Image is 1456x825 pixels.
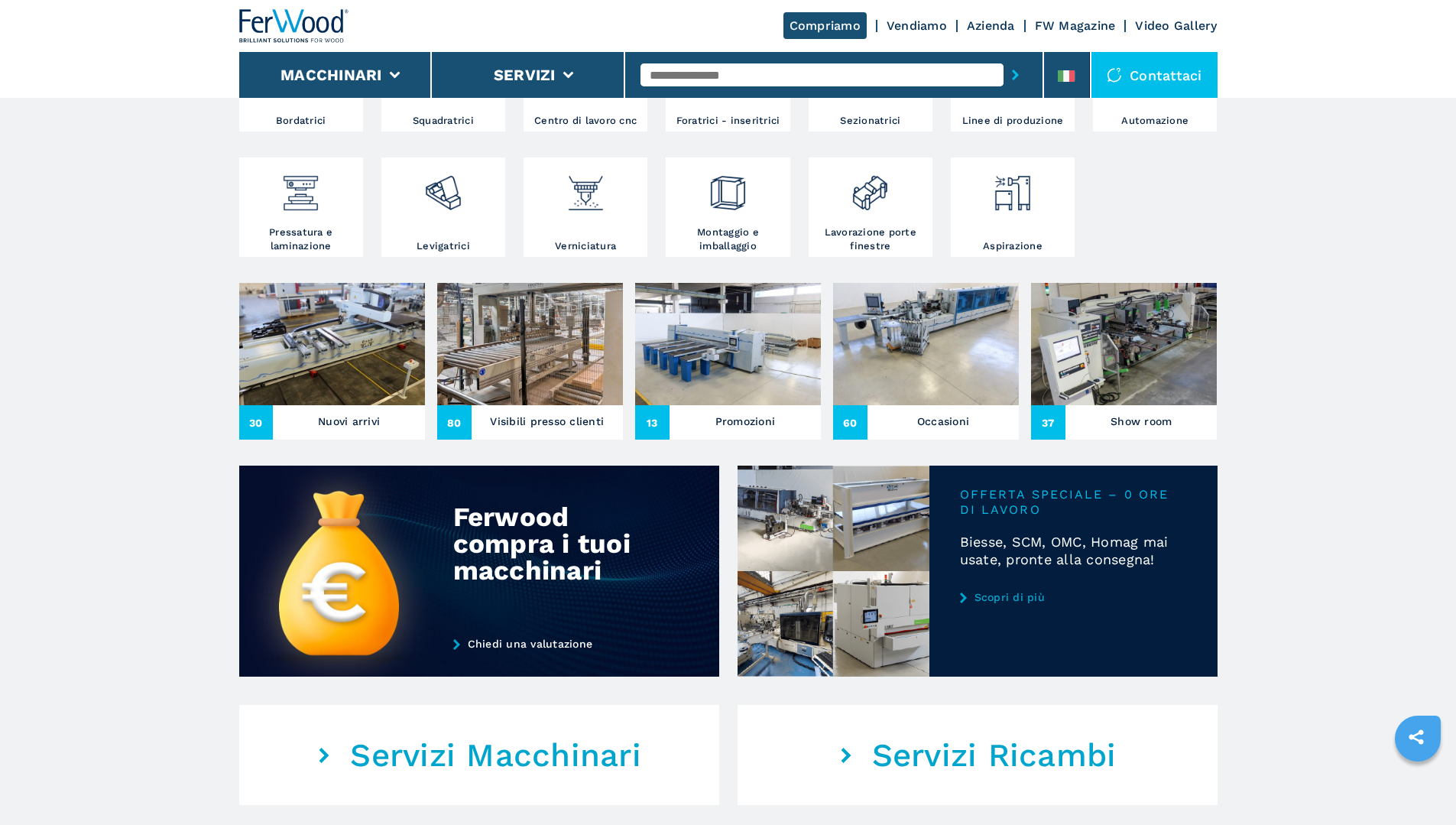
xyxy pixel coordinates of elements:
a: Azienda [967,18,1015,33]
img: Nuovi arrivi [239,283,425,405]
span: 60 [833,405,867,440]
h3: Levigatrici [417,239,470,253]
h3: Nuovi arrivi [318,411,380,432]
h3: Visibili presso clienti [490,411,604,432]
div: Ferwood compra i tuoi macchinari [453,504,653,584]
img: pressa-strettoia.png [280,161,321,213]
span: 13 [635,405,670,440]
a: Occasioni60Occasioni [833,283,1019,440]
img: Contattaci [1107,67,1122,83]
h3: Foratrici - inseritrici [676,114,780,128]
span: 80 [437,405,472,440]
img: Visibili presso clienti [437,283,623,405]
button: submit-button [1004,57,1027,93]
button: Servizi [494,66,556,84]
h3: Linee di produzione [962,114,1064,128]
a: FW Magazine [1035,18,1116,33]
h3: Show room [1111,411,1172,432]
img: levigatrici_2.png [423,161,463,213]
a: Levigatrici [381,158,505,257]
em: Servizi Ricambi [872,736,1117,775]
h3: Bordatrici [276,114,326,128]
a: Lavorazione porte finestre [809,158,932,257]
button: Macchinari [280,66,382,84]
a: Pressatura e laminazione [239,158,363,257]
img: verniciatura_1.png [566,161,606,213]
img: Occasioni [833,283,1019,405]
h3: Sezionatrici [840,114,900,128]
a: Servizi Macchinari [239,705,719,805]
h3: Centro di lavoro cnc [534,114,637,128]
img: lavorazione_porte_finestre_2.png [850,161,890,213]
img: Promozioni [635,283,821,405]
h3: Squadratrici [413,114,474,128]
a: Chiedi una valutazione [453,638,664,650]
h3: Automazione [1121,114,1188,128]
h3: Pressatura e laminazione [243,226,359,253]
img: Biesse, SCM, OMC, Homag mai usate, pronte alla consegna! [738,466,929,677]
em: Servizi Macchinari [350,736,641,775]
img: montaggio_imballaggio_2.png [708,161,748,213]
span: 37 [1031,405,1065,440]
a: Montaggio e imballaggio [666,158,790,257]
h3: Verniciatura [555,239,616,253]
img: Ferwood compra i tuoi macchinari [239,466,719,677]
a: Video Gallery [1135,18,1217,33]
div: Contattaci [1091,52,1218,98]
iframe: Chat [1391,756,1445,814]
a: Servizi Ricambi [738,705,1218,805]
img: aspirazione_1.png [992,161,1033,213]
a: Verniciatura [524,158,647,257]
h3: Occasioni [917,411,969,432]
a: Promozioni13Promozioni [635,283,821,440]
a: Visibili presso clienti80Visibili presso clienti [437,283,623,440]
h3: Promozioni [715,411,776,432]
a: Vendiamo [887,18,947,33]
a: sharethis [1397,718,1435,756]
a: Scopri di più [960,591,1187,603]
h3: Lavorazione porte finestre [812,226,929,253]
img: Ferwood [239,9,349,43]
a: Show room37Show room [1031,283,1217,440]
a: Nuovi arrivi30Nuovi arrivi [239,283,425,440]
img: Show room [1031,283,1217,405]
span: 30 [239,405,274,440]
a: Aspirazione [951,158,1075,257]
h3: Aspirazione [983,239,1043,253]
h3: Montaggio e imballaggio [670,226,786,253]
a: Compriamo [783,12,867,39]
